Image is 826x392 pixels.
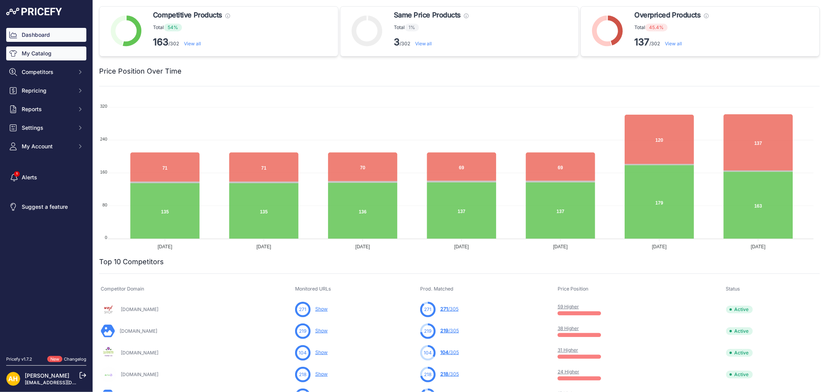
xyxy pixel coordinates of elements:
a: Alerts [6,170,86,184]
span: 271 [424,306,431,313]
button: Settings [6,121,86,135]
tspan: [DATE] [553,244,568,249]
span: Active [726,306,753,313]
span: 45.4% [645,24,668,31]
span: 219 [299,328,307,335]
tspan: [DATE] [158,244,172,249]
a: 59 Higher [558,304,579,309]
span: 54% [164,24,182,31]
tspan: [DATE] [355,244,370,249]
span: Active [726,349,753,357]
a: Changelog [64,356,86,362]
p: Total [634,24,708,31]
a: 38 Higher [558,325,579,331]
tspan: [DATE] [454,244,469,249]
span: Monitored URLs [295,286,331,292]
a: Dashboard [6,28,86,42]
tspan: 320 [100,104,107,108]
p: /302 [394,36,469,48]
tspan: [DATE] [652,244,667,249]
tspan: [DATE] [751,244,766,249]
a: [DOMAIN_NAME] [121,350,158,356]
a: My Catalog [6,46,86,60]
a: [EMAIL_ADDRESS][DOMAIN_NAME] [25,380,106,385]
strong: 3 [394,36,400,48]
a: Show [315,306,328,312]
p: /302 [153,36,230,48]
a: Suggest a feature [6,200,86,214]
tspan: 160 [100,170,107,174]
span: 219 [424,328,431,335]
span: 218 [424,371,431,378]
span: 218 [299,371,307,378]
span: 219 [440,328,448,334]
span: Price Position [558,286,588,292]
span: Reports [22,105,72,113]
a: 271/305 [440,306,459,312]
a: [PERSON_NAME] [25,372,69,379]
span: 104 [299,349,307,356]
span: My Account [22,143,72,150]
a: 218/305 [440,371,459,377]
span: 1% [405,24,419,31]
a: 24 Higher [558,369,579,375]
button: Repricing [6,84,86,98]
button: Reports [6,102,86,116]
a: 31 Higher [558,347,578,353]
nav: Sidebar [6,28,86,347]
strong: 137 [634,36,649,48]
span: Active [726,327,753,335]
button: My Account [6,139,86,153]
span: 218 [440,371,448,377]
span: Competitors [22,68,72,76]
img: Pricefy Logo [6,8,62,15]
tspan: 80 [103,203,107,207]
p: Total [153,24,230,31]
a: Show [315,328,328,334]
span: Same Price Products [394,10,461,21]
a: [DOMAIN_NAME] [120,328,157,334]
a: View all [184,41,201,46]
span: Prod. Matched [420,286,453,292]
a: View all [415,41,432,46]
span: Competitor Domain [101,286,144,292]
a: View all [665,41,682,46]
a: [DOMAIN_NAME] [121,306,158,312]
div: Pricefy v1.7.2 [6,356,32,363]
span: 104 [424,349,432,356]
tspan: [DATE] [256,244,271,249]
span: Active [726,371,753,378]
h2: Price Position Over Time [99,66,182,77]
span: Competitive Products [153,10,222,21]
h2: Top 10 Competitors [99,256,164,267]
tspan: 0 [105,235,107,240]
span: Status [726,286,740,292]
span: Repricing [22,87,72,95]
span: 271 [440,306,448,312]
tspan: 240 [100,137,107,141]
p: /302 [634,36,708,48]
span: Settings [22,124,72,132]
a: Show [315,349,328,355]
strong: 163 [153,36,168,48]
span: Overpriced Products [634,10,701,21]
span: 104 [440,349,448,355]
a: Show [315,371,328,377]
span: 271 [299,306,307,313]
a: 104/305 [440,349,459,355]
p: Total [394,24,469,31]
a: 219/305 [440,328,459,334]
button: Competitors [6,65,86,79]
a: [DOMAIN_NAME] [121,371,158,377]
span: New [47,356,62,363]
